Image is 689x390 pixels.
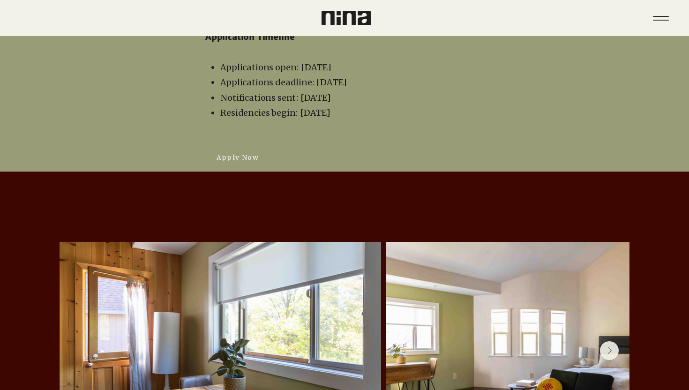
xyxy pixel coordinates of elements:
span: Application Timeline [205,31,294,42]
span: Apply Now [217,153,259,162]
span: Residencies begin: [DATE] [220,107,330,118]
nav: Site [646,4,675,32]
button: Next Item [600,341,619,360]
a: Apply Now [205,148,272,167]
img: Nina Logo CMYK_Charcoal.png [322,11,371,25]
span: Applications open: [DATE] [220,62,331,73]
button: Menu [646,4,675,32]
span: Applications deadline: [DATE] [220,77,347,88]
span: Notifications sent: [DATE] [220,92,330,103]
